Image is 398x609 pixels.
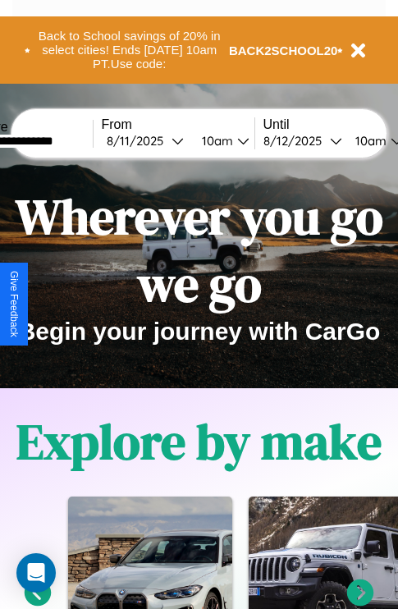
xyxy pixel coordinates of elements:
[8,271,20,337] div: Give Feedback
[30,25,229,76] button: Back to School savings of 20% in select cities! Ends [DATE] 10am PT.Use code:
[102,117,254,132] label: From
[229,43,338,57] b: BACK2SCHOOL20
[263,133,330,149] div: 8 / 12 / 2025
[102,132,189,149] button: 8/11/2025
[16,408,382,475] h1: Explore by make
[16,553,56,593] div: Open Intercom Messenger
[107,133,172,149] div: 8 / 11 / 2025
[347,133,391,149] div: 10am
[189,132,254,149] button: 10am
[194,133,237,149] div: 10am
